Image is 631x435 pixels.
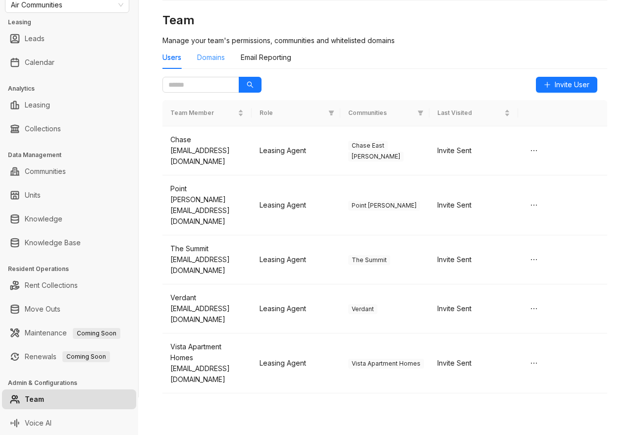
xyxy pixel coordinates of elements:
[25,29,45,49] a: Leads
[326,107,336,120] span: filter
[252,126,341,175] td: Leasing Agent
[25,347,110,367] a: RenewalsComing Soon
[530,359,538,367] span: ellipsis
[348,304,377,314] span: Verdant
[8,151,138,160] h3: Data Management
[25,275,78,295] a: Rent Collections
[162,52,181,63] div: Users
[348,201,420,211] span: Point [PERSON_NAME]
[62,351,110,362] span: Coming Soon
[170,254,244,276] div: [EMAIL_ADDRESS][DOMAIN_NAME]
[25,209,62,229] a: Knowledge
[2,347,136,367] li: Renewals
[348,359,424,369] span: Vista Apartment Homes
[25,233,81,253] a: Knowledge Base
[170,292,244,303] div: Verdant
[25,413,52,433] a: Voice AI
[348,152,404,162] span: [PERSON_NAME]
[170,134,244,145] div: Chase
[530,256,538,264] span: ellipsis
[2,389,136,409] li: Team
[8,18,138,27] h3: Leasing
[170,145,244,167] div: [EMAIL_ADDRESS][DOMAIN_NAME]
[247,81,254,88] span: search
[2,233,136,253] li: Knowledge Base
[25,53,54,72] a: Calendar
[25,389,44,409] a: Team
[530,147,538,155] span: ellipsis
[348,109,414,118] span: Communities
[2,413,136,433] li: Voice AI
[252,333,341,393] td: Leasing Agent
[25,95,50,115] a: Leasing
[437,109,503,118] span: Last Visited
[530,201,538,209] span: ellipsis
[536,77,597,93] button: Invite User
[2,95,136,115] li: Leasing
[544,81,551,88] span: plus
[25,119,61,139] a: Collections
[162,100,252,126] th: Team Member
[2,119,136,139] li: Collections
[2,185,136,205] li: Units
[437,200,511,211] div: Invite Sent
[25,162,66,181] a: Communities
[2,53,136,72] li: Calendar
[170,205,244,227] div: [EMAIL_ADDRESS][DOMAIN_NAME]
[437,303,511,314] div: Invite Sent
[348,255,390,265] span: The Summit
[8,265,138,273] h3: Resident Operations
[170,183,244,205] div: Point [PERSON_NAME]
[241,52,291,63] div: Email Reporting
[170,341,244,363] div: Vista Apartment Homes
[252,175,341,235] td: Leasing Agent
[416,107,425,120] span: filter
[252,235,341,284] td: Leasing Agent
[197,52,225,63] div: Domains
[2,323,136,343] li: Maintenance
[252,100,341,126] th: Role
[170,363,244,385] div: [EMAIL_ADDRESS][DOMAIN_NAME]
[162,36,395,45] span: Manage your team's permissions, communities and whitelisted domains
[348,141,388,151] span: Chase East
[437,254,511,265] div: Invite Sent
[2,29,136,49] li: Leads
[170,303,244,325] div: [EMAIL_ADDRESS][DOMAIN_NAME]
[73,328,120,339] span: Coming Soon
[25,185,41,205] a: Units
[418,110,423,116] span: filter
[437,358,511,369] div: Invite Sent
[8,84,138,93] h3: Analytics
[162,12,607,28] h3: Team
[25,299,60,319] a: Move Outs
[328,110,334,116] span: filter
[555,79,589,90] span: Invite User
[170,109,236,118] span: Team Member
[2,162,136,181] li: Communities
[252,284,341,333] td: Leasing Agent
[429,100,519,126] th: Last Visited
[170,243,244,254] div: The Summit
[530,305,538,313] span: ellipsis
[8,379,138,387] h3: Admin & Configurations
[2,299,136,319] li: Move Outs
[437,145,511,156] div: Invite Sent
[260,109,325,118] span: Role
[2,275,136,295] li: Rent Collections
[2,209,136,229] li: Knowledge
